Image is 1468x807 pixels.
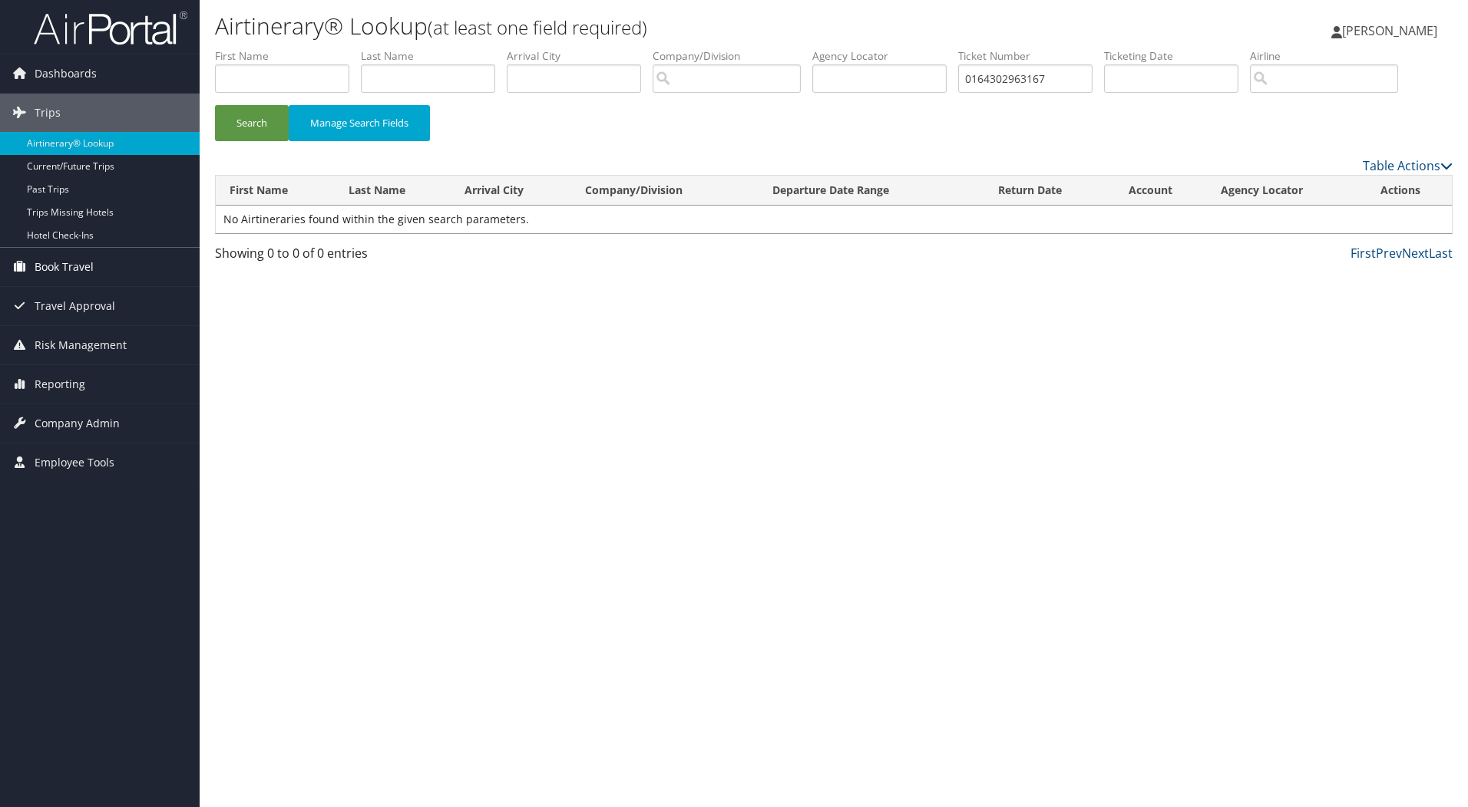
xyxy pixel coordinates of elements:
label: Company/Division [653,48,812,64]
span: Travel Approval [35,287,115,325]
small: (at least one field required) [428,15,647,40]
a: First [1351,245,1376,262]
td: No Airtineraries found within the given search parameters. [216,206,1452,233]
label: Last Name [361,48,507,64]
a: Prev [1376,245,1402,262]
th: Account: activate to sort column ascending [1115,176,1207,206]
label: Arrival City [507,48,653,64]
th: Last Name: activate to sort column ascending [335,176,451,206]
th: Company/Division [571,176,759,206]
th: Agency Locator: activate to sort column ascending [1207,176,1367,206]
span: Employee Tools [35,443,114,482]
th: Return Date: activate to sort column descending [984,176,1115,206]
span: Risk Management [35,326,127,364]
span: Dashboards [35,54,97,93]
button: Search [215,105,289,141]
span: Book Travel [35,248,94,286]
label: Airline [1250,48,1410,64]
span: Company Admin [35,404,120,443]
label: First Name [215,48,361,64]
span: Reporting [35,365,85,403]
label: Agency Locator [812,48,958,64]
th: Arrival City: activate to sort column ascending [451,176,571,206]
button: Manage Search Fields [289,105,430,141]
label: Ticket Number [958,48,1104,64]
span: [PERSON_NAME] [1342,22,1437,39]
a: Next [1402,245,1429,262]
th: Departure Date Range: activate to sort column ascending [759,176,984,206]
span: Trips [35,94,61,132]
a: Last [1429,245,1453,262]
label: Ticketing Date [1104,48,1250,64]
a: Table Actions [1363,157,1453,174]
th: First Name: activate to sort column ascending [216,176,335,206]
div: Showing 0 to 0 of 0 entries [215,244,508,270]
h1: Airtinerary® Lookup [215,10,1040,42]
th: Actions [1367,176,1452,206]
img: airportal-logo.png [34,10,187,46]
a: [PERSON_NAME] [1331,8,1453,54]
